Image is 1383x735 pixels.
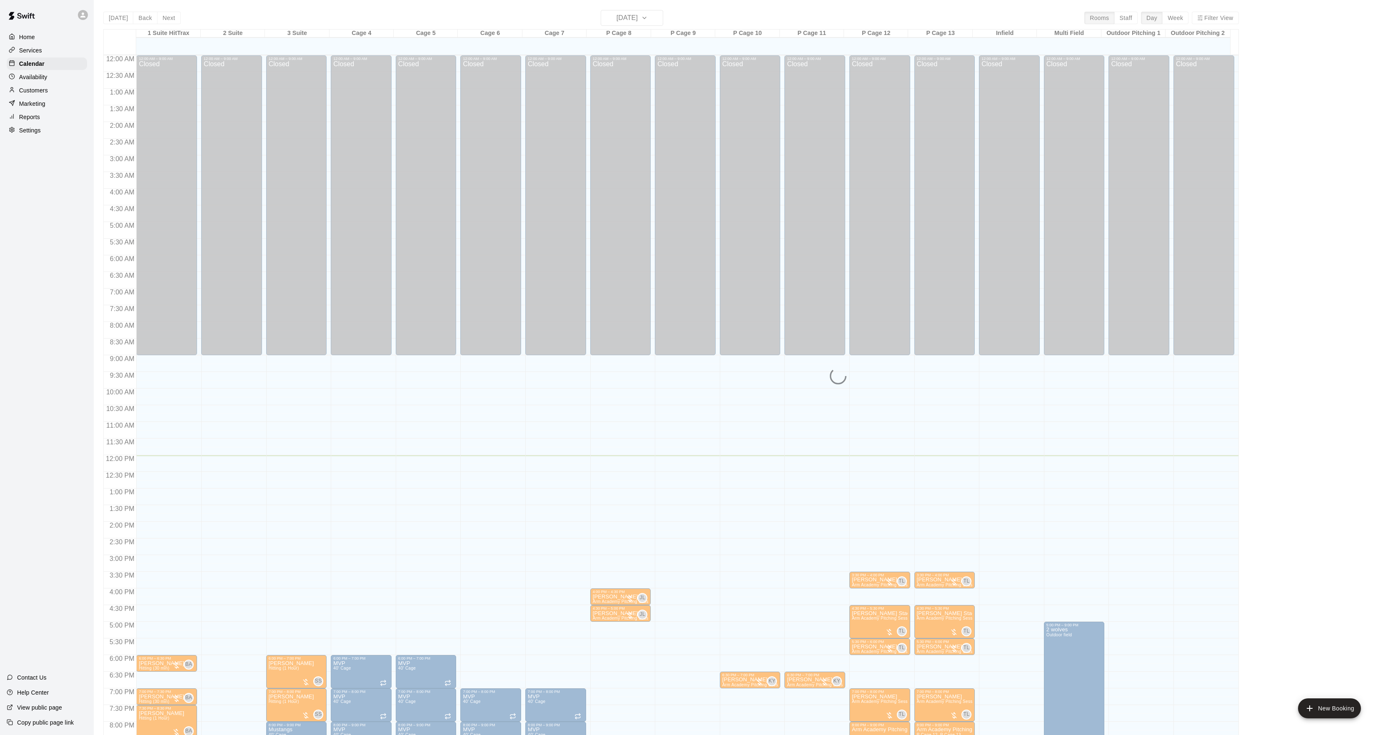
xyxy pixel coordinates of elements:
[961,643,971,653] div: Tyler Levine
[917,616,1014,620] span: Arm Academy Pitching Session 1 Hour - Pitching
[136,55,197,355] div: 12:00 AM – 9:00 AM: Closed
[396,55,457,355] div: 12:00 AM – 9:00 AM: Closed
[900,710,907,720] span: Tyler Levine
[108,105,137,112] span: 1:30 AM
[641,593,647,603] span: Johnnie Larossa
[1111,57,1167,61] div: 12:00 AM – 9:00 AM
[104,72,137,79] span: 12:30 AM
[900,576,907,586] span: Tyler Levine
[333,699,351,704] span: 40' Cage
[460,688,521,722] div: 7:00 PM – 8:00 PM: MVP
[269,690,325,694] div: 7:00 PM – 8:00 PM
[769,677,776,685] span: KY
[19,33,35,41] p: Home
[965,710,971,720] span: Tyler Levine
[964,627,970,635] span: TL
[107,555,137,562] span: 3:00 PM
[899,710,905,719] span: TL
[7,84,87,97] div: Customers
[780,30,844,37] div: P Cage 11
[964,644,970,652] span: TL
[590,55,651,355] div: 12:00 AM – 9:00 AM: Closed
[108,289,137,296] span: 7:00 AM
[7,124,87,137] a: Settings
[651,30,715,37] div: P Cage 9
[655,55,716,355] div: 12:00 AM – 9:00 AM: Closed
[7,57,87,70] div: Calendar
[317,676,323,686] span: Sean Singh
[849,572,910,588] div: 3:30 PM – 4:00 PM: Arm Academy Pitching Session 30 min - Pitching
[17,673,47,682] p: Contact Us
[917,640,973,644] div: 5:30 PM – 6:00 PM
[184,693,194,703] div: Brian Anderson
[107,522,137,529] span: 2:00 PM
[269,656,325,660] div: 6:00 PM – 7:00 PM
[593,61,649,358] div: Closed
[136,655,197,672] div: 6:00 PM – 6:30 PM: Hitting (30 min)
[136,688,197,705] div: 7:00 PM – 7:30 PM: Hitting (30 min)
[908,30,972,37] div: P Cage 13
[965,626,971,636] span: Tyler Levine
[1111,61,1167,358] div: Closed
[973,30,1037,37] div: Infield
[7,31,87,43] a: Home
[104,439,137,446] span: 11:30 AM
[965,576,971,586] span: Tyler Levine
[593,590,649,594] div: 4:00 PM – 4:30 PM
[852,616,949,620] span: Arm Academy Pitching Session 1 Hour - Pitching
[1166,30,1230,37] div: Outdoor Pitching 2
[849,638,910,655] div: 5:30 PM – 6:00 PM: Arm Academy Pitching Session 30 min - Pitching
[331,55,392,355] div: 12:00 AM – 9:00 AM: Closed
[266,55,327,355] div: 12:00 AM – 9:00 AM: Closed
[897,626,907,636] div: Tyler Levine
[315,677,322,685] span: SS
[19,86,48,95] p: Customers
[396,688,457,722] div: 7:00 PM – 8:00 PM: MVP
[852,690,908,694] div: 7:00 PM – 8:00 PM
[107,638,137,645] span: 5:30 PM
[637,593,647,603] div: Johnnie Larossa
[108,239,137,246] span: 5:30 AM
[849,605,910,638] div: 4:30 PM – 5:30 PM: Arm Academy Pitching Session 1 Hour - Pitching
[7,97,87,110] a: Marketing
[463,57,519,61] div: 12:00 AM – 9:00 AM
[398,690,454,694] div: 7:00 PM – 8:00 PM
[852,606,908,610] div: 4:30 PM – 5:30 PM
[639,610,645,619] span: JL
[380,680,387,686] span: Recurring event
[108,339,137,346] span: 8:30 AM
[981,57,1037,61] div: 12:00 AM – 9:00 AM
[104,422,137,429] span: 11:00 AM
[900,626,907,636] span: Tyler Levine
[463,699,480,704] span: 40' Cage
[104,55,137,62] span: 12:00 AM
[1108,55,1169,355] div: 12:00 AM – 9:00 AM: Closed
[331,688,392,722] div: 7:00 PM – 8:00 PM: MVP
[398,666,416,670] span: 40' Cage
[715,30,779,37] div: P Cage 10
[104,455,136,462] span: 12:00 PM
[266,655,327,688] div: 6:00 PM – 7:00 PM: Hitting (1 Hour)
[1046,57,1102,61] div: 12:00 AM – 9:00 AM
[265,30,329,37] div: 3 Suite
[398,699,416,704] span: 40' Cage
[852,723,908,727] div: 8:00 PM – 9:00 PM
[108,172,137,179] span: 3:30 AM
[587,30,651,37] div: P Cage 8
[204,57,260,61] div: 12:00 AM – 9:00 AM
[444,680,451,686] span: Recurring event
[657,61,713,358] div: Closed
[899,577,905,586] span: TL
[914,605,975,638] div: 4:30 PM – 5:30 PM: Arm Academy Pitching Session 1 Hour - Pitching
[917,699,1014,704] span: Arm Academy Pitching Session 1 Hour - Pitching
[108,222,137,229] span: 5:00 AM
[185,694,192,702] span: BA
[722,683,819,687] span: Arm Academy Pitching Session 30 min - Pitching
[17,718,74,727] p: Copy public page link
[394,30,458,37] div: Cage 5
[333,666,351,670] span: 40' Cage
[7,44,87,57] div: Services
[852,699,949,704] span: Arm Academy Pitching Session 1 Hour - Pitching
